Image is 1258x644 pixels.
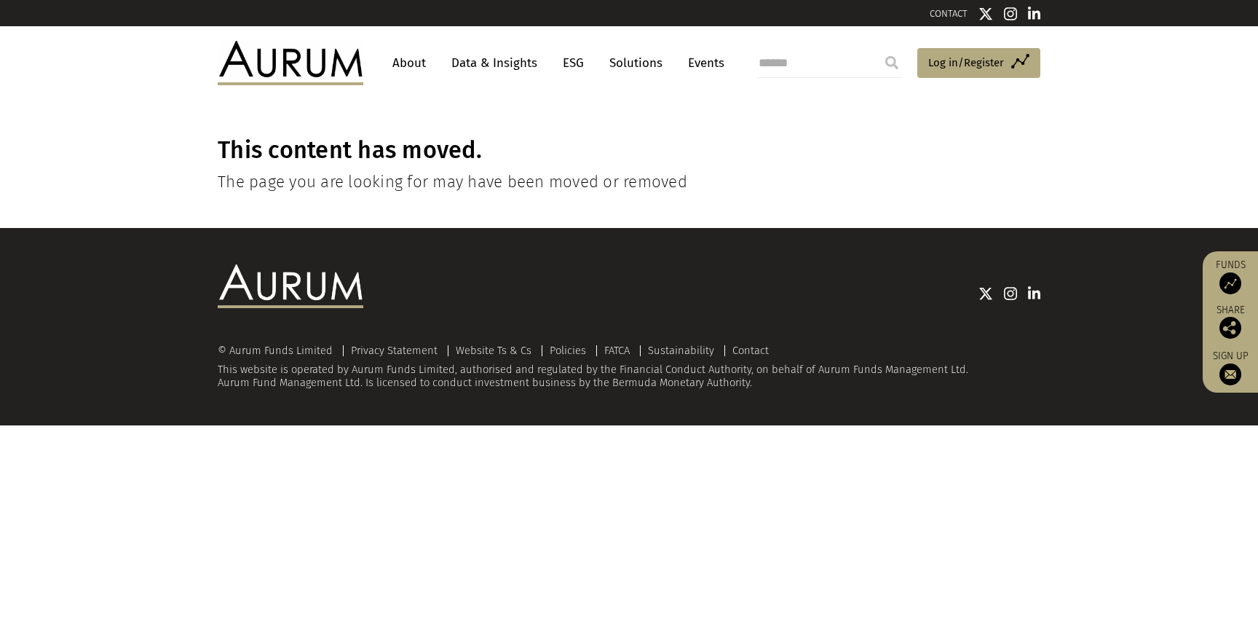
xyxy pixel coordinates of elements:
a: Contact [732,344,769,357]
div: Share [1210,305,1251,339]
a: Funds [1210,259,1251,294]
a: Privacy Statement [351,344,438,357]
img: Aurum [218,41,363,85]
img: Linkedin icon [1028,286,1041,301]
a: Policies [550,344,586,357]
a: Website Ts & Cs [456,344,531,357]
img: Instagram icon [1004,7,1017,21]
a: ESG [555,50,591,76]
img: Twitter icon [978,286,993,301]
img: Sign up to our newsletter [1219,364,1241,385]
a: CONTACT [930,8,968,19]
input: Submit [877,48,906,77]
img: Share this post [1219,317,1241,339]
a: About [385,50,433,76]
img: Instagram icon [1004,286,1017,301]
a: Sustainability [648,344,714,357]
h4: The page you are looking for may have been moved or removed [218,172,1040,192]
img: Access Funds [1219,272,1241,294]
a: Solutions [602,50,670,76]
a: Log in/Register [917,48,1040,79]
img: Linkedin icon [1028,7,1041,21]
a: Events [681,50,724,76]
div: This website is operated by Aurum Funds Limited, authorised and regulated by the Financial Conduc... [218,345,1040,389]
a: Data & Insights [444,50,545,76]
img: Twitter icon [978,7,993,21]
a: FATCA [604,344,630,357]
a: Sign up [1210,350,1251,385]
img: Aurum Logo [218,264,363,308]
div: © Aurum Funds Limited [218,345,340,356]
span: Log in/Register [928,54,1004,71]
h1: This content has moved. [218,136,1040,165]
